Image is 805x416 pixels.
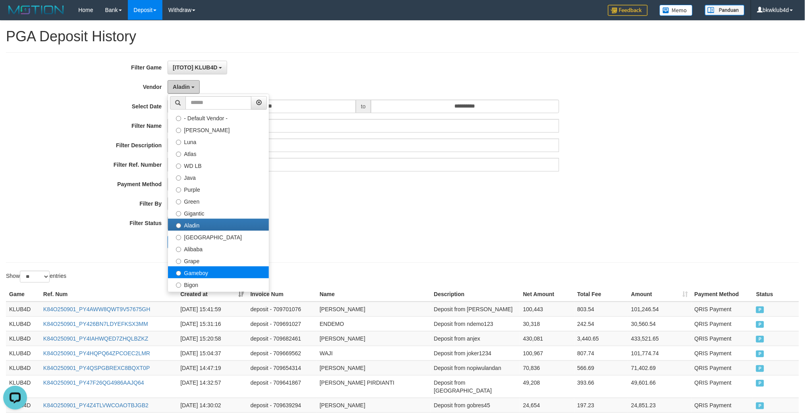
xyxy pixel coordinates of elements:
[317,360,431,375] td: [PERSON_NAME]
[176,187,181,193] input: Purple
[247,360,317,375] td: deposit - 709654314
[628,360,691,375] td: 71,402.69
[756,380,764,387] span: PAID
[168,231,269,243] label: [GEOGRAPHIC_DATA]
[176,235,181,240] input: [GEOGRAPHIC_DATA]
[20,271,50,283] select: Showentries
[574,398,628,412] td: 197.23
[317,331,431,346] td: [PERSON_NAME]
[173,84,190,90] span: Aladin
[628,398,691,412] td: 24,851.23
[168,266,269,278] label: Gameboy
[574,316,628,331] td: 242.54
[431,331,520,346] td: Deposit from anjex
[176,283,181,288] input: Bigon
[168,159,269,171] label: WD LB
[6,271,66,283] label: Show entries
[3,3,27,27] button: Open LiveChat chat widget
[6,302,40,317] td: KLUB4D
[317,302,431,317] td: [PERSON_NAME]
[247,346,317,360] td: deposit - 709669562
[177,331,247,346] td: [DATE] 15:20:58
[317,346,431,360] td: WAJI
[520,331,574,346] td: 430,081
[691,287,753,302] th: Payment Method
[43,402,149,408] a: K84O250901_PY4Z4TLVWCOAOTBJGB2
[168,147,269,159] label: Atlas
[176,211,181,216] input: Gigantic
[705,5,745,15] img: panduan.png
[176,128,181,133] input: [PERSON_NAME]
[247,287,317,302] th: Invoice Num
[6,375,40,398] td: KLUB4D
[168,290,269,302] label: Allstar
[756,306,764,313] span: PAID
[173,64,217,71] span: [ITOTO] KLUB4D
[317,287,431,302] th: Name
[574,375,628,398] td: 393.66
[520,346,574,360] td: 100,967
[753,287,799,302] th: Status
[628,287,691,302] th: Amount: activate to sort column ascending
[6,360,40,375] td: KLUB4D
[177,346,247,360] td: [DATE] 15:04:37
[176,116,181,121] input: - Default Vendor -
[520,398,574,412] td: 24,654
[168,278,269,290] label: Bigon
[574,346,628,360] td: 807.74
[176,175,181,181] input: Java
[756,403,764,409] span: PAID
[176,140,181,145] input: Luna
[168,80,200,94] button: Aladin
[168,207,269,219] label: Gigantic
[168,219,269,231] label: Aladin
[431,346,520,360] td: Deposit from joker1234
[691,360,753,375] td: QRIS Payment
[520,287,574,302] th: Net Amount
[168,183,269,195] label: Purple
[574,360,628,375] td: 566.69
[431,287,520,302] th: Description
[317,375,431,398] td: [PERSON_NAME] PIRDIANTI
[40,287,178,302] th: Ref. Num
[431,360,520,375] td: Deposit from nopiwulandan
[6,316,40,331] td: KLUB4D
[43,350,150,356] a: K84O250901_PY4HQPQ64ZPCOEC2LMR
[691,375,753,398] td: QRIS Payment
[691,346,753,360] td: QRIS Payment
[176,247,181,252] input: Alibaba
[520,375,574,398] td: 49,208
[177,302,247,317] td: [DATE] 15:41:59
[177,375,247,398] td: [DATE] 14:32:57
[628,331,691,346] td: 433,521.65
[756,336,764,343] span: PAID
[691,302,753,317] td: QRIS Payment
[176,271,181,276] input: Gameboy
[43,306,151,312] a: K84O250901_PY4AWW8QWT9V57675GH
[608,5,648,16] img: Feedback.jpg
[168,61,227,74] button: [ITOTO] KLUB4D
[6,331,40,346] td: KLUB4D
[247,316,317,331] td: deposit - 709691027
[574,287,628,302] th: Total Fee
[317,398,431,412] td: [PERSON_NAME]
[574,302,628,317] td: 803.54
[43,335,149,342] a: K84O250901_PY4IAHWQED7ZHQLBZKZ
[168,171,269,183] label: Java
[176,259,181,264] input: Grape
[691,316,753,331] td: QRIS Payment
[168,123,269,135] label: [PERSON_NAME]
[520,316,574,331] td: 30,318
[247,398,317,412] td: deposit - 709639294
[177,316,247,331] td: [DATE] 15:31:16
[628,316,691,331] td: 30,560.54
[247,375,317,398] td: deposit - 709641867
[431,316,520,331] td: Deposit from ndemo123
[176,152,181,157] input: Atlas
[574,331,628,346] td: 3,440.65
[6,287,40,302] th: Game
[168,254,269,266] label: Grape
[520,360,574,375] td: 70,836
[247,331,317,346] td: deposit - 709682461
[660,5,693,16] img: Button%20Memo.svg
